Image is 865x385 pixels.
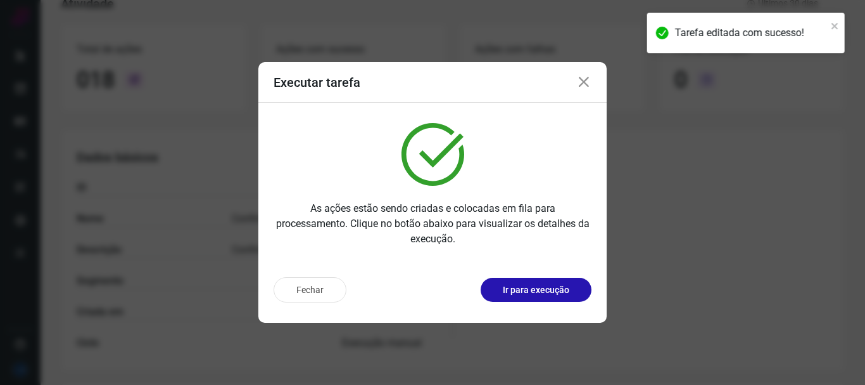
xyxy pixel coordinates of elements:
button: Fechar [274,277,346,303]
img: verified.svg [401,123,464,186]
p: Ir para execução [503,284,569,297]
button: Ir para execução [481,278,591,302]
h3: Executar tarefa [274,75,360,90]
p: As ações estão sendo criadas e colocadas em fila para processamento. Clique no botão abaixo para ... [274,201,591,247]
